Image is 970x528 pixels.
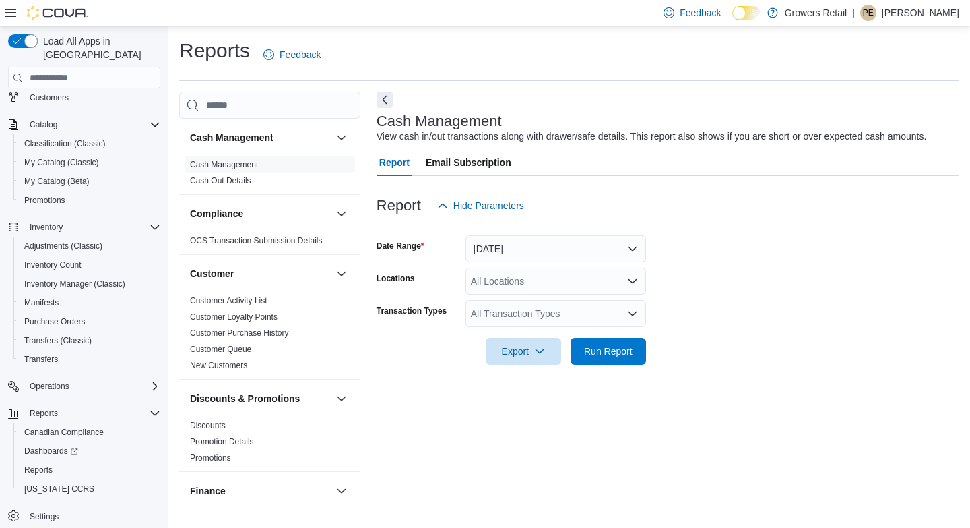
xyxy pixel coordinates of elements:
[190,420,226,431] span: Discounts
[24,88,160,105] span: Customers
[852,5,855,21] p: |
[19,192,160,208] span: Promotions
[19,351,63,368] a: Transfers
[377,113,502,129] h3: Cash Management
[19,238,160,254] span: Adjustments (Classic)
[19,295,64,311] a: Manifests
[19,462,160,478] span: Reports
[19,257,160,273] span: Inventory Count
[190,421,226,430] a: Discounts
[732,20,733,21] span: Dark Mode
[19,424,109,440] a: Canadian Compliance
[24,354,58,365] span: Transfers
[13,153,166,172] button: My Catalog (Classic)
[190,361,247,370] a: New Customers
[13,312,166,331] button: Purchase Orders
[860,5,876,21] div: Penny Eliopoulos
[627,308,638,319] button: Open list of options
[24,157,99,168] span: My Catalog (Classic)
[190,207,243,221] h3: Compliance
[13,479,166,498] button: [US_STATE] CCRS
[30,408,58,419] span: Reports
[190,267,234,281] h3: Customer
[13,350,166,369] button: Transfers
[190,453,231,463] a: Promotions
[571,338,646,365] button: Run Report
[3,87,166,107] button: Customers
[190,207,331,221] button: Compliance
[19,314,160,330] span: Purchase Orders
[19,462,58,478] a: Reports
[24,219,160,235] span: Inventory
[190,236,323,245] a: OCS Transaction Submission Details
[24,117,160,133] span: Catalog
[333,206,350,222] button: Compliance
[19,332,160,349] span: Transfers (Classic)
[13,442,166,461] a: Dashboards
[19,136,160,152] span: Classification (Classic)
[13,191,166,210] button: Promotions
[190,392,331,405] button: Discounts & Promotions
[24,241,102,252] span: Adjustments (Classic)
[24,195,65,206] span: Promotions
[258,41,326,68] a: Feedback
[24,316,86,327] span: Purchase Orders
[190,328,289,339] span: Customer Purchase History
[190,267,331,281] button: Customer
[190,131,331,144] button: Cash Management
[19,295,160,311] span: Manifests
[13,293,166,312] button: Manifests
[190,176,251,185] a: Cash Out Details
[785,5,847,21] p: Growers Retail
[190,512,255,523] span: GL Account Totals
[24,297,59,308] span: Manifests
[432,192,529,219] button: Hide Parameters
[179,417,360,471] div: Discounts & Promotions
[19,424,160,440] span: Canadian Compliance
[24,378,160,394] span: Operations
[24,176,90,187] span: My Catalog (Beta)
[280,48,321,61] span: Feedback
[190,484,331,498] button: Finance
[179,156,360,194] div: Cash Management
[179,233,360,254] div: Compliance
[190,159,258,170] span: Cash Management
[19,276,131,292] a: Inventory Manager (Classic)
[13,423,166,442] button: Canadian Compliance
[30,119,57,130] span: Catalog
[30,222,63,233] span: Inventory
[19,314,91,330] a: Purchase Orders
[3,377,166,396] button: Operations
[24,378,75,394] button: Operations
[190,235,323,246] span: OCS Transaction Submission Details
[379,149,410,176] span: Report
[30,511,59,522] span: Settings
[24,405,160,421] span: Reports
[190,295,267,306] span: Customer Activity List
[38,34,160,61] span: Load All Apps in [GEOGRAPHIC_DATA]
[24,117,63,133] button: Catalog
[190,392,300,405] h3: Discounts & Promotions
[19,154,160,171] span: My Catalog (Classic)
[24,405,63,421] button: Reports
[24,427,104,438] span: Canadian Compliance
[426,149,511,176] span: Email Subscription
[24,335,92,346] span: Transfers (Classic)
[680,6,721,20] span: Feedback
[190,131,273,144] h3: Cash Management
[13,274,166,293] button: Inventory Manager (Classic)
[13,134,166,153] button: Classification (Classic)
[3,404,166,423] button: Reports
[190,513,255,523] a: GL Account Totals
[24,508,64,525] a: Settings
[732,6,761,20] input: Dark Mode
[190,296,267,305] a: Customer Activity List
[13,331,166,350] button: Transfers (Classic)
[627,276,638,287] button: Open list of options
[24,90,74,106] a: Customers
[377,92,393,108] button: Next
[19,276,160,292] span: Inventory Manager (Classic)
[24,446,78,457] span: Dashboards
[190,312,278,322] span: Customer Loyalty Points
[190,437,254,446] a: Promotion Details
